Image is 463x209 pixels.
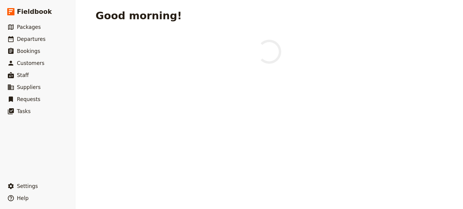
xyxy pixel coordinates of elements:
span: Settings [17,183,38,189]
h1: Good morning! [96,10,182,22]
span: Departures [17,36,46,42]
span: Customers [17,60,44,66]
span: Suppliers [17,84,41,90]
span: Help [17,195,29,201]
span: Bookings [17,48,40,54]
span: Staff [17,72,29,78]
span: Packages [17,24,41,30]
span: Requests [17,96,40,102]
span: Tasks [17,108,31,114]
span: Fieldbook [17,7,52,16]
